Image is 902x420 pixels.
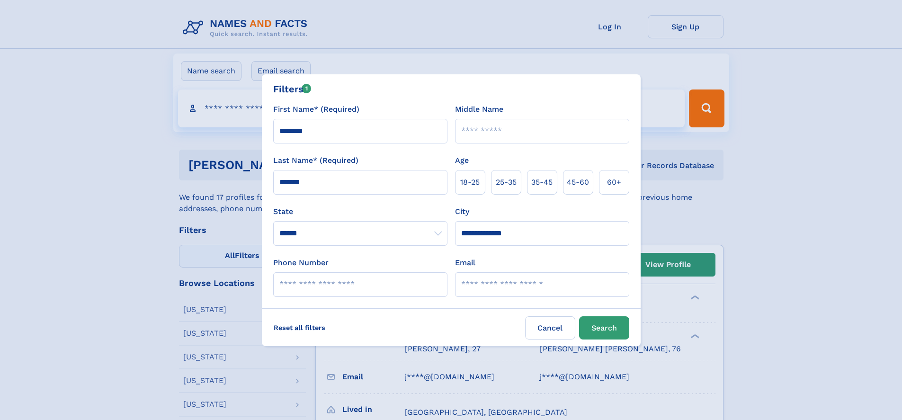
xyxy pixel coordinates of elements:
[273,257,329,268] label: Phone Number
[531,177,553,188] span: 35‑45
[455,104,503,115] label: Middle Name
[525,316,575,340] label: Cancel
[455,257,475,268] label: Email
[273,155,358,166] label: Last Name* (Required)
[567,177,589,188] span: 45‑60
[268,316,331,339] label: Reset all filters
[273,206,447,217] label: State
[496,177,517,188] span: 25‑35
[460,177,480,188] span: 18‑25
[607,177,621,188] span: 60+
[455,155,469,166] label: Age
[455,206,469,217] label: City
[273,104,359,115] label: First Name* (Required)
[273,82,312,96] div: Filters
[579,316,629,340] button: Search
